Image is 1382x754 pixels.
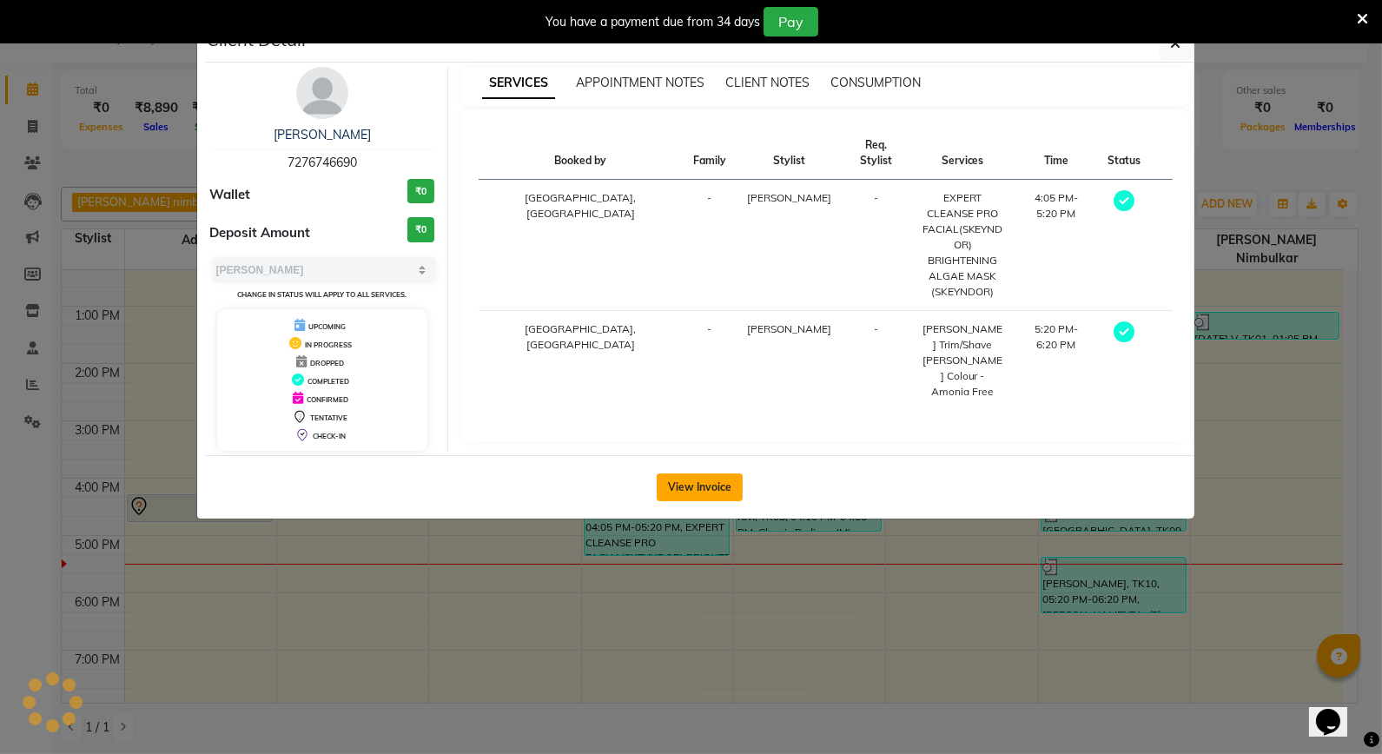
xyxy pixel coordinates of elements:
td: [GEOGRAPHIC_DATA], [GEOGRAPHIC_DATA] [479,180,683,311]
td: [GEOGRAPHIC_DATA], [GEOGRAPHIC_DATA] [479,311,683,411]
span: CONFIRMED [307,395,348,404]
th: Booked by [479,127,683,180]
th: Time [1015,127,1097,180]
h3: ₹0 [407,217,434,242]
td: - [683,180,737,311]
span: CONSUMPTION [830,75,921,90]
span: DROPPED [310,359,344,367]
div: [PERSON_NAME] Trim/Shave [921,321,1004,353]
th: Req. Stylist [842,127,910,180]
span: 7276746690 [288,155,357,170]
td: - [683,311,737,411]
button: Pay [764,7,818,36]
th: Family [683,127,737,180]
span: [PERSON_NAME] [747,191,831,204]
span: TENTATIVE [310,413,347,422]
th: Stylist [737,127,842,180]
div: BRIGHTENING ALGAE MASK (SKEYNDOR) [921,253,1004,300]
td: - [842,311,910,411]
span: [PERSON_NAME] [747,322,831,335]
div: You have a payment due from 34 days [546,13,760,31]
div: EXPERT CLEANSE PRO FACIAL(SKEYNDOR) [921,190,1004,253]
small: Change in status will apply to all services. [237,290,407,299]
span: CLIENT NOTES [725,75,810,90]
span: CHECK-IN [313,432,346,440]
span: Wallet [210,185,251,205]
td: 4:05 PM-5:20 PM [1015,180,1097,311]
th: Services [910,127,1015,180]
a: [PERSON_NAME] [274,127,371,142]
th: Status [1097,127,1151,180]
span: APPOINTMENT NOTES [576,75,704,90]
td: 5:20 PM-6:20 PM [1015,311,1097,411]
img: avatar [296,67,348,119]
span: Deposit Amount [210,223,311,243]
td: - [842,180,910,311]
span: SERVICES [482,68,555,99]
span: COMPLETED [307,377,349,386]
span: UPCOMING [308,322,346,331]
span: IN PROGRESS [305,341,352,349]
button: View Invoice [657,473,743,501]
h3: ₹0 [407,179,434,204]
div: [PERSON_NAME] Colour - Amonia Free [921,353,1004,400]
iframe: chat widget [1309,685,1365,737]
